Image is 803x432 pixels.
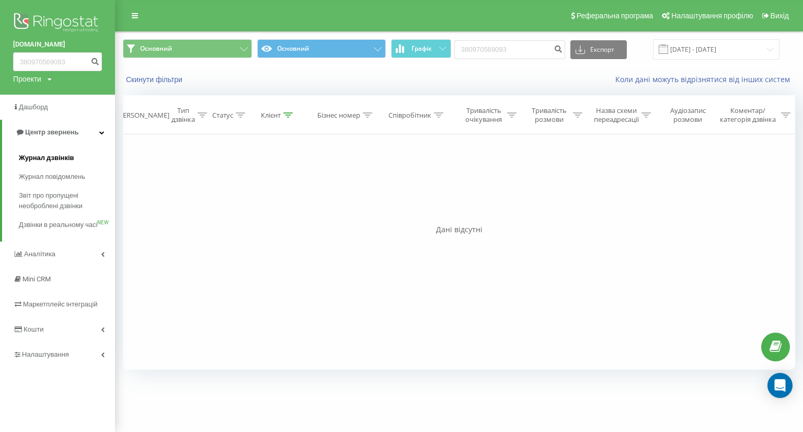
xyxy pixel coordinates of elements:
[771,12,789,20] span: Вихід
[317,111,360,120] div: Бізнес номер
[19,220,97,230] span: Дзвінки в реальному часі
[767,373,793,398] div: Open Intercom Messenger
[13,52,102,71] input: Пошук за номером
[140,44,172,53] span: Основний
[19,149,115,167] a: Журнал дзвінків
[257,39,386,58] button: Основний
[594,106,639,124] div: Назва схеми переадресації
[529,106,570,124] div: Тривалість розмови
[2,120,115,145] a: Центр звернень
[391,39,451,58] button: Графік
[212,111,233,120] div: Статус
[19,103,48,111] span: Дашборд
[19,172,85,182] span: Журнал повідомлень
[454,40,565,59] input: Пошук за номером
[671,12,753,20] span: Налаштування профілю
[463,106,505,124] div: Тривалість очікування
[22,350,69,358] span: Налаштування
[24,250,55,258] span: Аналiтика
[19,190,110,211] span: Звіт про пропущені необроблені дзвінки
[24,325,43,333] span: Кошти
[19,186,115,215] a: Звіт про пропущені необроблені дзвінки
[123,224,795,235] div: Дані відсутні
[13,10,102,37] img: Ringostat logo
[388,111,431,120] div: Співробітник
[22,275,51,283] span: Mini CRM
[717,106,778,124] div: Коментар/категорія дзвінка
[662,106,713,124] div: Аудіозапис розмови
[123,39,252,58] button: Основний
[13,74,41,84] div: Проекти
[19,153,74,163] span: Журнал дзвінків
[577,12,653,20] span: Реферальна програма
[117,111,169,120] div: [PERSON_NAME]
[261,111,281,120] div: Клієнт
[25,128,78,136] span: Центр звернень
[23,300,98,308] span: Маркетплейс інтеграцій
[19,167,115,186] a: Журнал повідомлень
[411,45,432,52] span: Графік
[13,39,102,50] a: [DOMAIN_NAME]
[615,74,795,84] a: Коли дані можуть відрізнятися вiд інших систем
[570,40,627,59] button: Експорт
[19,215,115,234] a: Дзвінки в реальному часіNEW
[123,75,188,84] button: Скинути фільтри
[171,106,195,124] div: Тип дзвінка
